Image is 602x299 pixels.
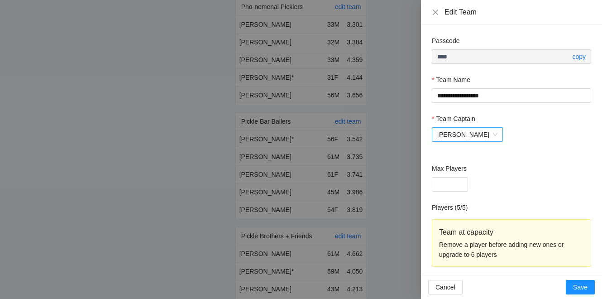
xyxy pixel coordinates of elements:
[566,280,595,294] button: Save
[437,52,570,62] input: Passcode
[432,9,439,16] button: Close
[437,128,497,141] span: Alisa Tolliver
[572,53,586,60] a: copy
[432,177,468,192] input: Max Players
[432,203,468,212] h2: Players ( 5 / 5 )
[439,227,584,238] div: Team at capacity
[439,240,584,260] div: Remove a player before adding new ones or upgrade to 6 players
[428,280,463,294] button: Cancel
[432,274,563,292] td: [PERSON_NAME] *
[435,282,455,292] span: Cancel
[432,36,459,46] label: Passcode
[432,9,439,16] span: close
[432,114,475,124] label: Team Captain
[432,88,591,103] input: Team Name
[444,7,591,17] div: Edit Team
[432,75,470,85] label: Team Name
[573,282,588,292] span: Save
[432,164,467,174] label: Max Players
